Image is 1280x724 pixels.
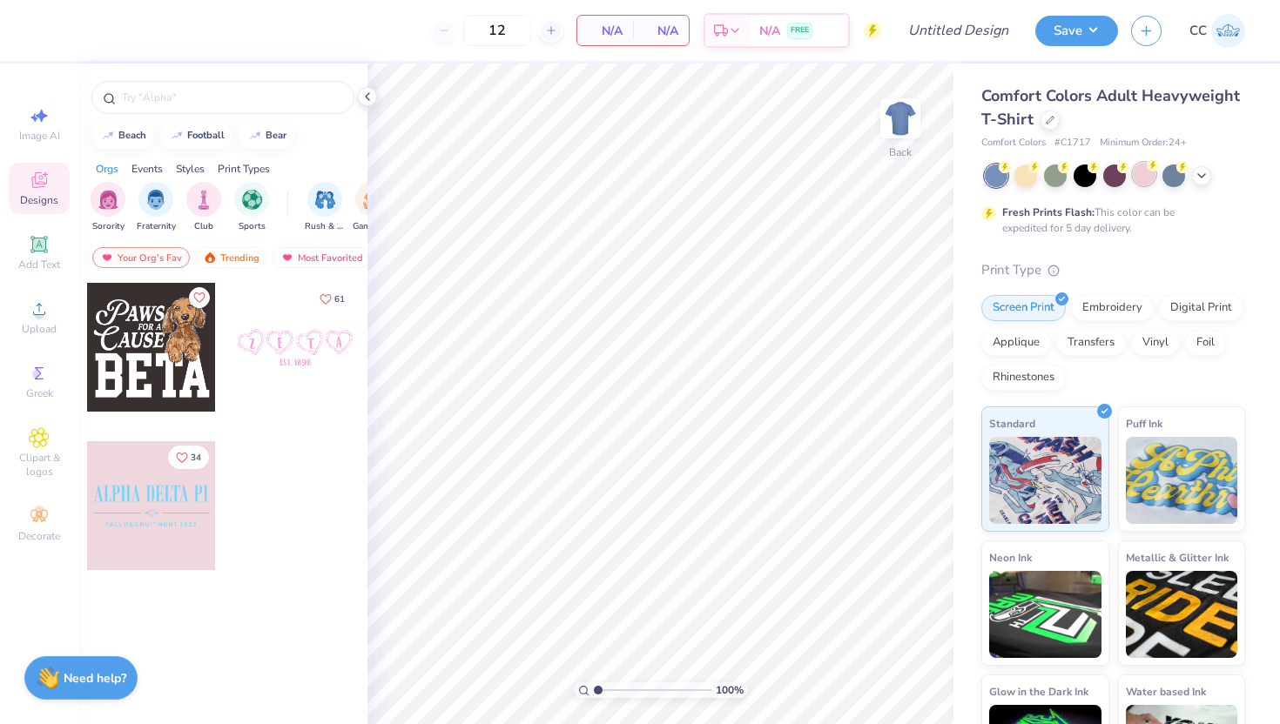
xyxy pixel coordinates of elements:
span: Clipart & logos [9,451,70,479]
button: beach [91,123,154,149]
input: Untitled Design [894,13,1022,48]
div: Trending [195,247,267,268]
div: filter for Rush & Bid [305,182,345,233]
div: Rhinestones [981,365,1066,391]
div: beach [118,131,146,140]
img: Metallic & Glitter Ink [1126,571,1238,658]
div: Styles [176,161,205,177]
button: filter button [91,182,125,233]
div: Your Org's Fav [92,247,190,268]
img: Chloe Crawford [1211,14,1245,48]
img: trend_line.gif [170,131,184,141]
span: Game Day [353,220,393,233]
img: Rush & Bid Image [315,190,335,210]
div: Events [131,161,163,177]
button: Save [1035,16,1118,46]
span: Sports [239,220,266,233]
span: Add Text [18,258,60,271]
span: Image AI [19,129,60,143]
span: 34 [191,453,201,462]
img: Standard [989,437,1101,524]
span: FREE [791,24,809,37]
span: Fraternity [137,220,176,233]
button: football [160,123,232,149]
button: Like [168,446,209,469]
img: trend_line.gif [248,131,262,141]
span: Designs [20,193,58,207]
img: Neon Ink [989,571,1101,658]
input: – – [463,15,531,46]
input: Try "Alpha" [120,89,343,106]
img: Sorority Image [98,190,118,210]
img: most_fav.gif [280,251,294,264]
img: trend_line.gif [101,131,115,141]
div: football [187,131,225,140]
span: Puff Ink [1126,414,1162,432]
div: Print Type [981,260,1245,280]
div: Orgs [96,161,118,177]
img: Fraternity Image [146,190,165,210]
button: filter button [234,182,269,233]
div: This color can be expedited for 5 day delivery. [1002,204,1216,236]
strong: Fresh Prints Flash: [1002,205,1095,219]
span: Minimum Order: 24 + [1100,136,1187,151]
div: bear [266,131,286,140]
span: Upload [22,322,57,336]
span: Comfort Colors Adult Heavyweight T-Shirt [981,85,1240,130]
div: Foil [1185,330,1226,356]
span: Standard [989,414,1035,432]
span: N/A [759,22,780,40]
img: trending.gif [203,251,217,264]
button: filter button [353,182,393,233]
span: Sorority [92,220,125,233]
a: CC [1189,14,1245,48]
span: Club [194,220,213,233]
span: N/A [588,22,623,40]
button: Like [189,287,210,308]
span: CC [1189,21,1207,41]
div: Print Types [218,161,270,177]
div: Applique [981,330,1051,356]
button: bear [239,123,294,149]
div: Transfers [1056,330,1126,356]
span: 100 % [716,682,744,698]
span: Water based Ink [1126,682,1206,701]
img: Sports Image [242,190,262,210]
div: filter for Sports [234,182,269,233]
span: # C1717 [1054,136,1091,151]
span: N/A [643,22,678,40]
span: Greek [26,386,53,400]
div: Most Favorited [273,247,371,268]
button: filter button [137,182,176,233]
div: filter for Fraternity [137,182,176,233]
span: Neon Ink [989,548,1032,566]
div: filter for Game Day [353,182,393,233]
div: Embroidery [1071,295,1154,321]
button: filter button [305,182,345,233]
div: Digital Print [1159,295,1243,321]
strong: Need help? [64,670,126,687]
span: Metallic & Glitter Ink [1126,548,1229,566]
div: Back [889,144,912,160]
img: Puff Ink [1126,437,1238,524]
div: filter for Club [186,182,221,233]
button: Like [312,287,353,311]
img: Back [883,101,918,136]
span: Rush & Bid [305,220,345,233]
div: Screen Print [981,295,1066,321]
img: Club Image [194,190,213,210]
span: Glow in the Dark Ink [989,682,1088,701]
button: filter button [186,182,221,233]
img: Game Day Image [363,190,383,210]
span: Comfort Colors [981,136,1046,151]
div: Vinyl [1131,330,1180,356]
div: filter for Sorority [91,182,125,233]
span: Decorate [18,529,60,543]
img: most_fav.gif [100,251,114,264]
span: 61 [334,295,345,304]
